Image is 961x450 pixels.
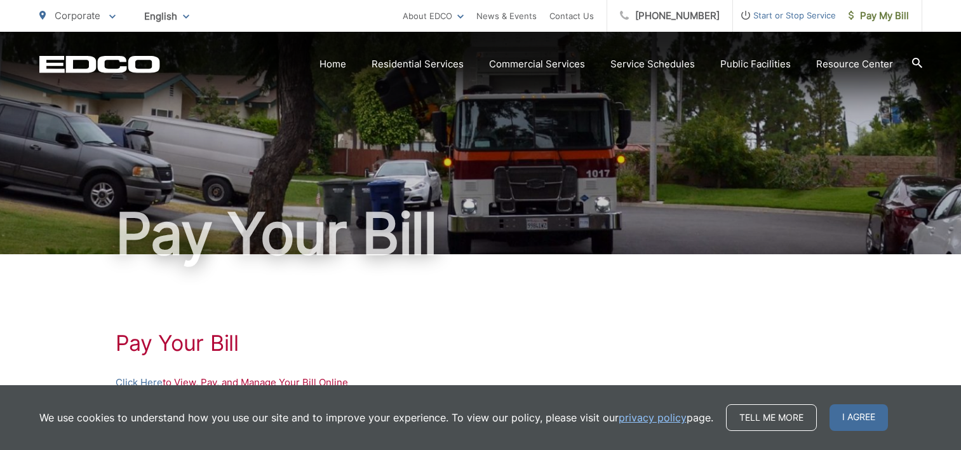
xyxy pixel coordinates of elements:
[720,57,791,72] a: Public Facilities
[39,202,922,266] h1: Pay Your Bill
[816,57,893,72] a: Resource Center
[39,55,160,73] a: EDCD logo. Return to the homepage.
[135,5,199,27] span: English
[116,375,846,390] p: to View, Pay, and Manage Your Bill Online
[610,57,695,72] a: Service Schedules
[55,10,100,22] span: Corporate
[549,8,594,24] a: Contact Us
[849,8,909,24] span: Pay My Bill
[830,404,888,431] span: I agree
[116,375,163,390] a: Click Here
[372,57,464,72] a: Residential Services
[726,404,817,431] a: Tell me more
[489,57,585,72] a: Commercial Services
[619,410,687,425] a: privacy policy
[39,410,713,425] p: We use cookies to understand how you use our site and to improve your experience. To view our pol...
[319,57,346,72] a: Home
[476,8,537,24] a: News & Events
[116,331,846,356] h1: Pay Your Bill
[403,8,464,24] a: About EDCO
